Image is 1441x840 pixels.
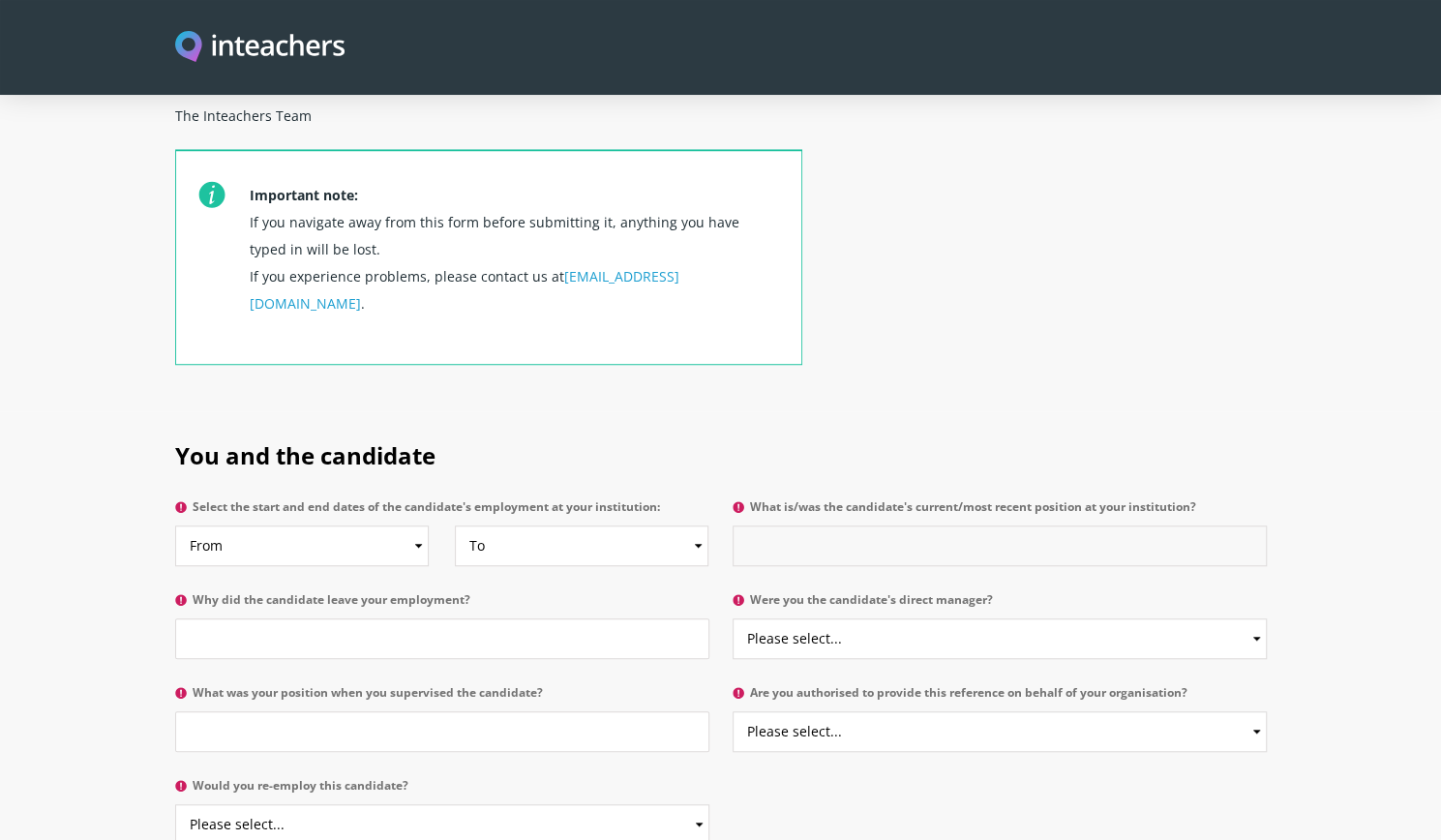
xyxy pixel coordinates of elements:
[175,31,345,65] img: Inteachers
[733,686,1267,711] label: Are you authorised to provide this reference on behalf of your organisation?
[175,31,345,65] a: Visit this site's homepage
[250,186,358,204] strong: Important note:
[175,779,709,804] label: Would you re-employ this candidate?
[250,174,778,364] p: If you navigate away from this form before submitting it, anything you have typed in will be lost...
[175,500,709,525] label: Select the start and end dates of the candidate's employment at your institution:
[175,686,709,711] label: What was your position when you supervised the candidate?
[175,68,802,149] p: Best Wishes The Inteachers Team
[175,439,435,471] span: You and the candidate
[175,593,709,618] label: Why did the candidate leave your employment?
[733,500,1267,525] label: What is/was the candidate's current/most recent position at your institution?
[733,593,1267,618] label: Were you the candidate's direct manager?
